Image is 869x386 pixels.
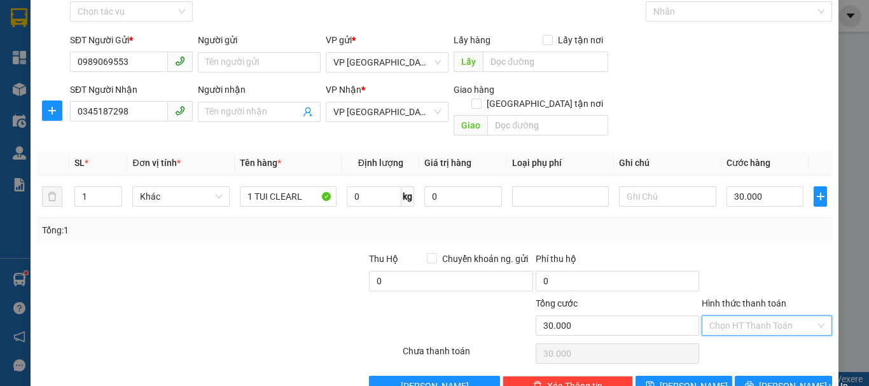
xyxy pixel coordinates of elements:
span: Giao [454,115,487,135]
button: plus [42,100,62,121]
div: Tổng: 1 [42,223,337,237]
span: Định lượng [358,158,403,168]
div: VP gửi [326,33,448,47]
span: [GEOGRAPHIC_DATA] tận nơi [482,97,608,111]
img: logo.jpg [16,16,80,79]
label: Hình thức thanh toán [702,298,786,308]
th: Ghi chú [614,151,721,176]
li: Cổ Đạm, xã [GEOGRAPHIC_DATA], [GEOGRAPHIC_DATA] [119,31,532,47]
span: Lấy hàng [454,35,490,45]
span: plus [814,191,826,202]
th: Loại phụ phí [507,151,614,176]
span: VP Mỹ Đình [333,102,441,121]
div: Người nhận [198,83,321,97]
div: SĐT Người Nhận [70,83,193,97]
span: Giao hàng [454,85,494,95]
span: Chuyển khoản ng. gửi [437,252,533,266]
div: Phí thu hộ [536,252,699,271]
span: phone [175,106,185,116]
div: Người gửi [198,33,321,47]
button: plus [814,186,827,207]
span: Tổng cước [536,298,578,308]
b: GỬI : VP [GEOGRAPHIC_DATA] [16,92,190,135]
div: SĐT Người Gửi [70,33,193,47]
li: Hotline: 1900252555 [119,47,532,63]
span: SL [74,158,85,168]
div: Chưa thanh toán [401,344,534,366]
input: Ghi Chú [619,186,716,207]
input: VD: Bàn, Ghế [240,186,337,207]
input: 0 [424,186,502,207]
span: Lấy [454,52,483,72]
span: VP Nhận [326,85,361,95]
input: Dọc đường [487,115,608,135]
span: Cước hàng [726,158,770,168]
span: Tên hàng [240,158,281,168]
span: user-add [303,107,313,117]
span: phone [175,56,185,66]
button: delete [42,186,62,207]
span: Giá trị hàng [424,158,471,168]
span: Thu Hộ [369,254,398,264]
span: Lấy tận nơi [553,33,608,47]
input: Dọc đường [483,52,608,72]
span: VP Bình Lộc [333,53,441,72]
span: kg [401,186,414,207]
span: Khác [140,187,221,206]
span: Đơn vị tính [132,158,180,168]
span: plus [43,106,62,116]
